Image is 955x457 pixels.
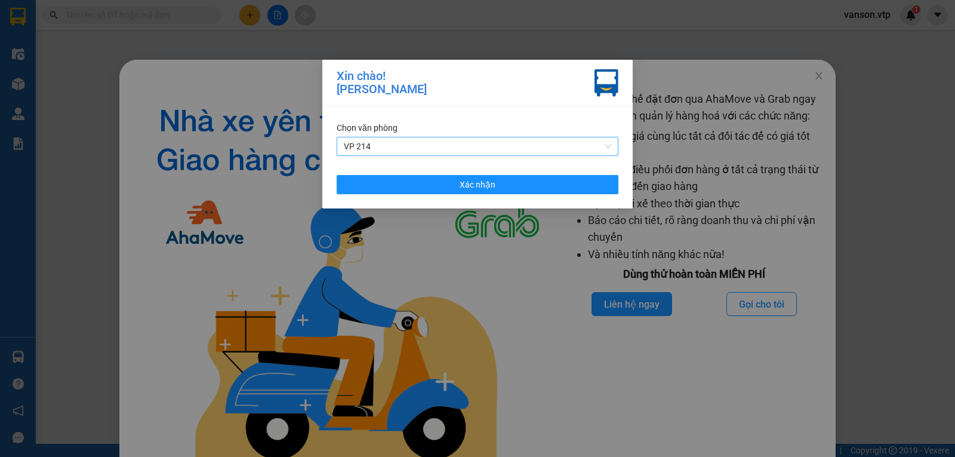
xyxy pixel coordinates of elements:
div: Xin chào! [PERSON_NAME] [337,69,427,97]
span: VP 214 [344,137,611,155]
button: Xác nhận [337,175,618,194]
span: Xác nhận [460,178,495,191]
img: vxr-icon [594,69,618,97]
div: Chọn văn phòng [337,121,618,134]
